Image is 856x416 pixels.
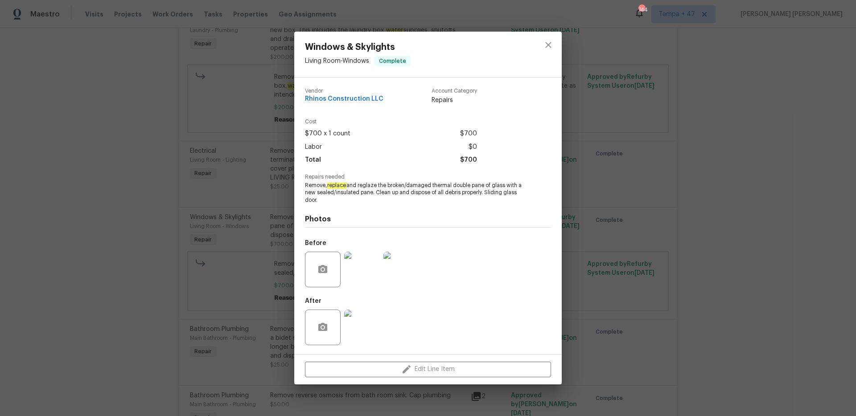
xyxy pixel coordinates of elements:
em: replace [327,182,346,188]
span: Complete [375,57,410,65]
h5: Before [305,240,326,246]
span: Cost [305,119,477,125]
span: Living Room - Windows [305,58,369,64]
span: Repairs [432,96,477,105]
span: $700 [460,154,477,167]
h5: After [305,298,321,304]
div: 744 [638,5,645,14]
span: Remove, and reglaze the broken/damaged thermal double pane of glass with a new sealed/insulated p... [305,182,527,204]
span: Windows & Skylights [305,42,411,52]
span: $0 [469,141,477,154]
span: $700 x 1 count [305,127,350,140]
span: Total [305,154,321,167]
button: close [538,34,559,56]
span: Repairs needed [305,174,551,180]
h4: Photos [305,215,551,224]
span: Rhinos Construction LLC [305,96,383,102]
span: Vendor [305,88,383,94]
span: $700 [460,127,477,140]
span: Labor [305,141,322,154]
span: Account Category [432,88,477,94]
